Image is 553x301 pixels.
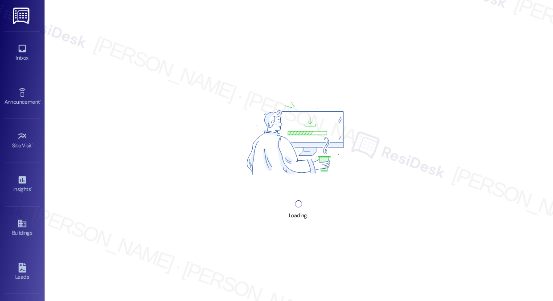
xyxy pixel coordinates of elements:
[40,98,41,104] span: •
[31,185,32,191] span: •
[13,8,31,24] img: ResiDesk Logo
[4,172,40,196] a: Insights •
[4,260,40,284] a: Leads
[289,211,309,220] div: Loading...
[4,129,40,153] a: Site Visit •
[32,141,33,147] span: •
[4,216,40,240] a: Buildings
[4,41,40,65] a: Inbox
